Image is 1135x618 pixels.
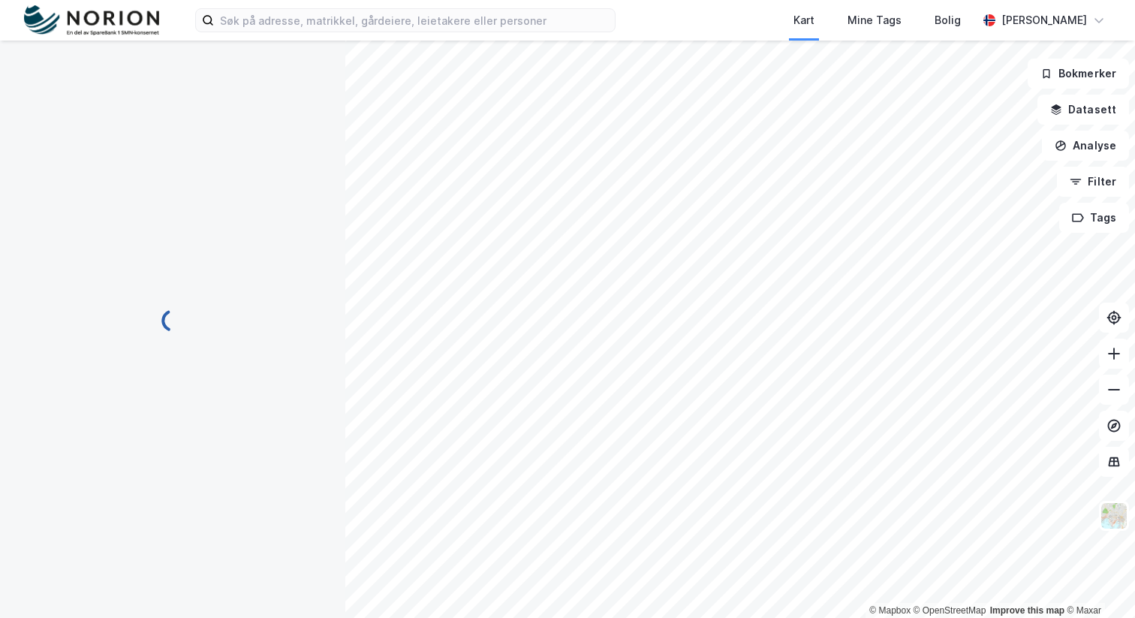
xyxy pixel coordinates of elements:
img: Z [1100,502,1128,530]
button: Tags [1059,203,1129,233]
button: Datasett [1037,95,1129,125]
button: Analyse [1042,131,1129,161]
div: [PERSON_NAME] [1001,11,1087,29]
input: Søk på adresse, matrikkel, gårdeiere, leietakere eller personer [214,9,615,32]
div: Kart [793,11,814,29]
div: Kontrollprogram for chat [1060,546,1135,618]
a: OpenStreetMap [914,605,986,616]
img: spinner.a6d8c91a73a9ac5275cf975e30b51cfb.svg [161,309,185,333]
button: Filter [1057,167,1129,197]
img: norion-logo.80e7a08dc31c2e691866.png [24,5,159,36]
button: Bokmerker [1028,59,1129,89]
div: Bolig [935,11,961,29]
div: Mine Tags [847,11,902,29]
iframe: Chat Widget [1060,546,1135,618]
a: Improve this map [990,605,1064,616]
a: Mapbox [869,605,911,616]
